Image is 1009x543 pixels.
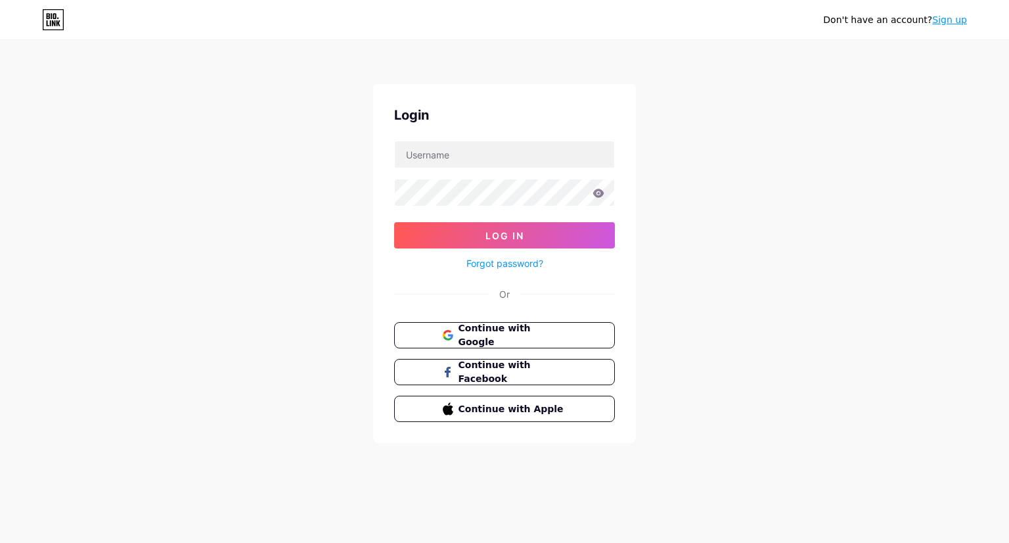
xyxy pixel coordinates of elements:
[823,13,967,27] div: Don't have an account?
[394,105,615,125] div: Login
[932,14,967,25] a: Sign up
[394,322,615,348] button: Continue with Google
[485,230,524,241] span: Log In
[394,222,615,248] button: Log In
[459,358,567,386] span: Continue with Facebook
[394,396,615,422] button: Continue with Apple
[466,256,543,270] a: Forgot password?
[459,402,567,416] span: Continue with Apple
[394,359,615,385] button: Continue with Facebook
[459,321,567,349] span: Continue with Google
[395,141,614,168] input: Username
[499,287,510,301] div: Or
